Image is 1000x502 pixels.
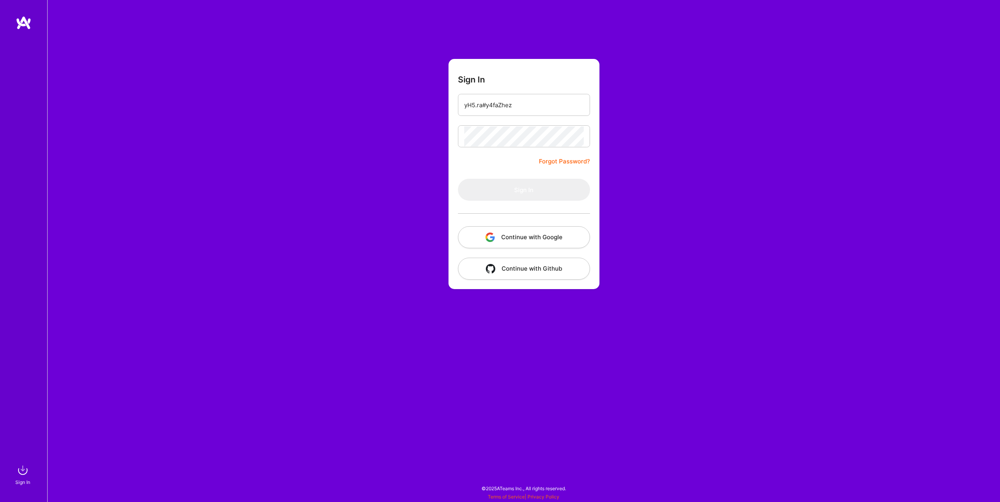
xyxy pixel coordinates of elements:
[486,264,495,273] img: icon
[539,157,590,166] a: Forgot Password?
[488,494,559,500] span: |
[458,226,590,248] button: Continue with Google
[17,462,31,486] a: sign inSign In
[47,478,1000,498] div: © 2025 ATeams Inc., All rights reserved.
[15,478,30,486] div: Sign In
[16,16,31,30] img: logo
[464,95,584,115] input: Email...
[485,233,495,242] img: icon
[458,75,485,84] h3: Sign In
[488,494,525,500] a: Terms of Service
[528,494,559,500] a: Privacy Policy
[458,179,590,201] button: Sign In
[458,258,590,280] button: Continue with Github
[15,462,31,478] img: sign in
